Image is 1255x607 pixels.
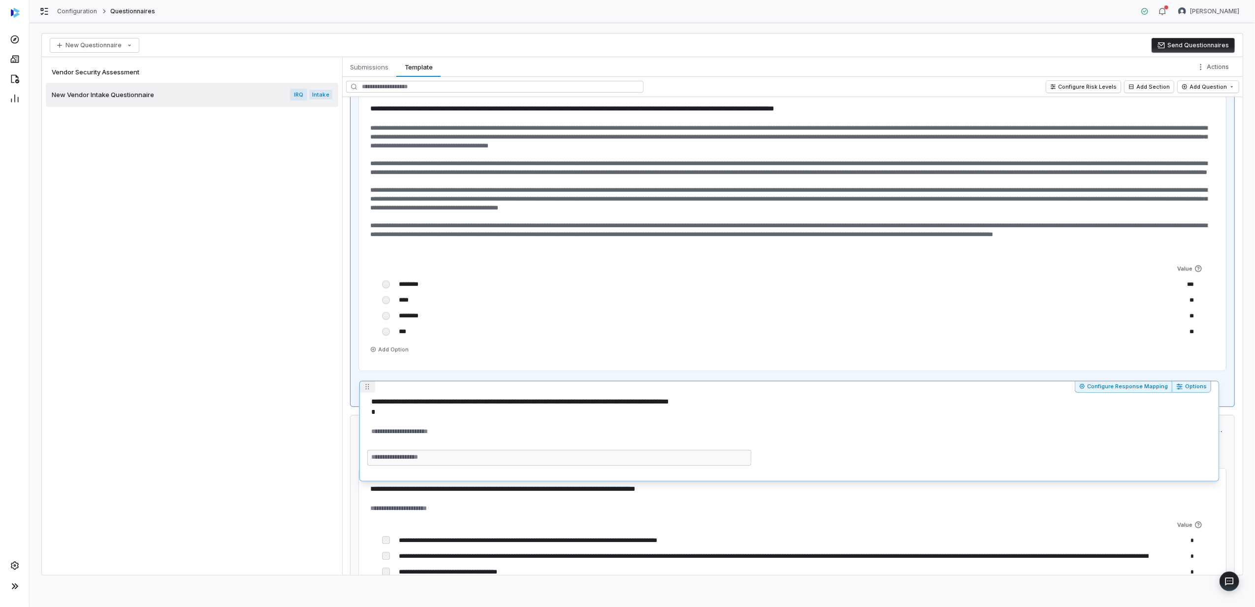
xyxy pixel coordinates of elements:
[1125,81,1174,93] button: Add Section
[11,8,20,18] img: svg%3e
[1177,521,1217,529] span: Value
[290,89,307,101] span: IRQ
[346,61,392,73] span: Submissions
[1046,81,1121,93] button: Configure Risk Levels
[52,90,154,99] span: New Vendor Intake Questionnaire
[1172,381,1211,393] button: Options
[50,38,139,53] button: New Questionnaire
[110,7,156,15] span: Questionnaires
[46,83,338,107] a: New Vendor Intake QuestionnaireIRQIntake
[366,343,413,355] button: Add Option
[1152,38,1235,53] button: Send Questionnaires
[358,379,496,399] button: Add Question to Data and Risk Rating
[57,7,97,15] a: Configuration
[1190,7,1239,15] span: [PERSON_NAME]
[46,61,338,83] a: Vendor Security Assessment
[1075,381,1172,393] button: Configure Response Mapping
[1172,4,1245,19] button: Brian Anderson avatar[PERSON_NAME]
[1177,265,1217,272] span: Value
[1194,60,1235,74] button: More actions
[52,67,139,76] span: Vendor Security Assessment
[1178,7,1186,15] img: Brian Anderson avatar
[309,90,332,100] span: Intake
[401,61,437,73] span: Template
[359,381,375,393] button: Drag to reorder
[1178,81,1239,93] button: Add Question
